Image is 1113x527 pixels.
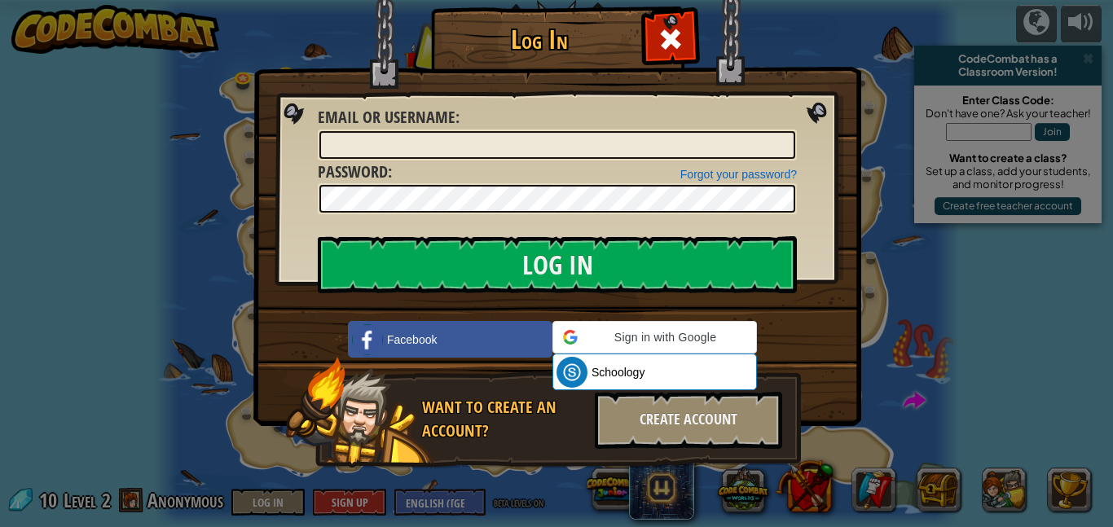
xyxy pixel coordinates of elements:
[318,160,392,184] label: :
[318,106,460,130] label: :
[592,364,644,380] span: Schoology
[318,106,455,128] span: Email or Username
[680,168,797,181] a: Forgot your password?
[584,329,746,345] span: Sign in with Google
[387,332,437,348] span: Facebook
[318,160,388,182] span: Password
[352,324,383,355] img: facebook_small.png
[552,321,757,354] div: Sign in with Google
[318,236,797,293] input: Log In
[595,392,782,449] div: Create Account
[435,25,643,54] h1: Log In
[556,357,587,388] img: schoology.png
[422,396,585,442] div: Want to create an account?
